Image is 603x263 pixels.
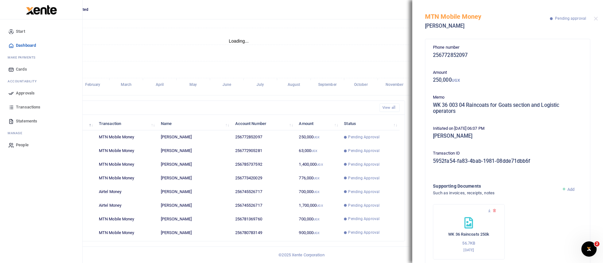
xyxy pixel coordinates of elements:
span: ake Payments [11,55,36,60]
h5: [PERSON_NAME] [425,23,550,29]
span: Cards [16,66,27,73]
tspan: August [288,83,300,87]
td: [PERSON_NAME] [157,212,232,226]
tspan: June [223,83,231,87]
small: UGX [313,218,319,221]
td: 256781369760 [231,212,295,226]
td: 63,000 [295,144,340,158]
button: Close [594,17,598,21]
span: Pending Approval [348,162,380,167]
tspan: March [121,83,132,87]
span: People [16,142,29,148]
tspan: October [354,83,368,87]
td: [PERSON_NAME] [157,171,232,185]
img: logo-large [26,5,57,15]
td: 256785737592 [231,158,295,171]
li: M [5,128,77,138]
td: 256745526717 [231,185,295,199]
a: People [5,138,77,152]
td: [PERSON_NAME] [157,130,232,144]
a: logo-small logo-large logo-large [25,7,57,12]
h5: 5952fa54-fa83-4bab-1981-08dde71dbb6f [433,158,582,164]
span: Add [567,187,574,192]
tspan: July [257,83,264,87]
span: Pending Approval [348,175,380,181]
a: Start [5,24,77,38]
td: [PERSON_NAME] [157,199,232,212]
iframe: Intercom live chat [581,241,597,257]
p: Phone number [433,44,582,51]
h4: Supporting Documents [433,183,557,190]
span: Pending Approval [348,216,380,222]
span: Dashboard [16,42,36,49]
a: Cards [5,62,77,76]
td: [PERSON_NAME] [157,226,232,239]
td: 1,400,000 [295,158,340,171]
p: Memo [433,94,582,101]
td: MTN Mobile Money [95,212,157,226]
span: Pending Approval [348,148,380,154]
span: Pending approval [555,16,586,21]
span: Pending Approval [348,189,380,195]
span: anage [11,131,23,135]
td: [PERSON_NAME] [157,144,232,158]
td: 256745526717 [231,199,295,212]
small: UGX [317,204,323,207]
td: MTN Mobile Money [95,158,157,171]
h4: Such as invoices, receipts, notes [433,190,557,197]
p: Amount [433,69,582,76]
a: Dashboard [5,38,77,52]
th: Account Number: activate to sort column ascending [231,117,295,130]
h5: MTN Mobile Money [425,13,550,20]
small: UGX [313,190,319,194]
tspan: April [156,83,164,87]
h6: WK 36 Raincoats 250k [440,232,498,237]
h5: 256772852097 [433,52,582,59]
h5: WK 36 003 04 Raincoats for Goats section and Logistic operators [433,102,582,114]
td: Airtel Money [95,199,157,212]
small: [DATE] [463,248,474,252]
span: Start [16,28,25,35]
a: Transactions [5,100,77,114]
tspan: May [189,83,197,87]
text: Loading... [229,38,249,44]
a: Statements [5,114,77,128]
small: UGX [313,231,319,235]
span: Pending Approval [348,230,380,235]
li: M [5,52,77,62]
td: 256780783149 [231,226,295,239]
p: Initiated on [DATE] 06:07 PM [433,125,582,132]
small: UGX [313,176,319,180]
span: Pending Approval [348,203,380,208]
a: Add [562,187,575,192]
td: Airtel Money [95,185,157,199]
tspan: February [85,83,100,87]
li: Ac [5,76,77,86]
td: 256772905281 [231,144,295,158]
span: Transactions [16,104,40,110]
span: Pending Approval [348,134,380,140]
td: 250,000 [295,130,340,144]
div: WK 36 Raincoats 250k [433,204,505,260]
span: Approvals [16,90,35,96]
td: 700,000 [295,212,340,226]
td: 256773420029 [231,171,295,185]
td: [PERSON_NAME] [157,158,232,171]
a: View all [380,103,400,112]
th: Transaction: activate to sort column ascending [95,117,157,130]
td: MTN Mobile Money [95,144,157,158]
small: UGX [313,135,319,139]
th: Name: activate to sort column ascending [157,117,232,130]
th: Amount: activate to sort column ascending [295,117,340,130]
h5: 250,000 [433,77,582,83]
span: Statements [16,118,37,124]
td: 776,000 [295,171,340,185]
small: UGX [311,149,317,153]
td: MTN Mobile Money [95,226,157,239]
small: UGX [452,78,460,83]
a: Approvals [5,86,77,100]
td: MTN Mobile Money [95,171,157,185]
span: 2 [594,241,600,246]
small: UGX [317,163,323,166]
td: 1,700,000 [295,199,340,212]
